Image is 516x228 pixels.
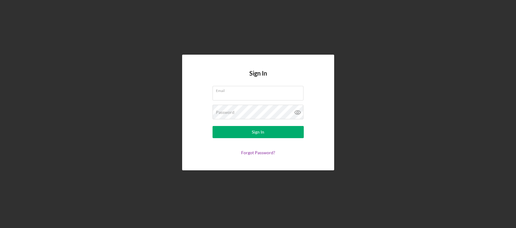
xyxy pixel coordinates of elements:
button: Sign In [213,126,304,138]
label: Email [216,86,303,93]
label: Password [216,110,234,115]
h4: Sign In [249,70,267,86]
a: Forgot Password? [241,150,275,155]
div: Sign In [252,126,264,138]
